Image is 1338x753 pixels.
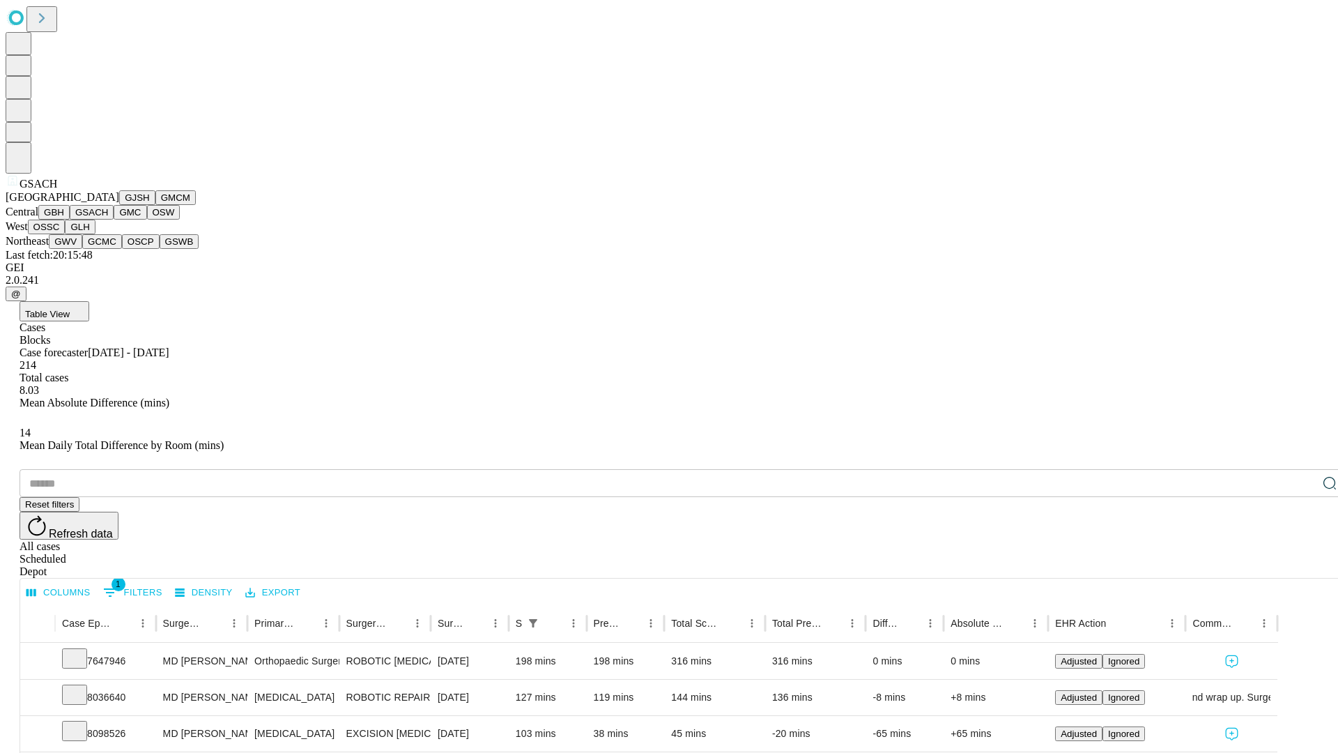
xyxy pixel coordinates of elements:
div: 7647946 [62,644,149,679]
button: GSACH [70,205,114,220]
button: Sort [114,614,133,633]
div: MD [PERSON_NAME] [163,644,240,679]
span: 1 [111,577,125,591]
button: Expand [27,686,48,710]
button: OSSC [28,220,66,234]
span: Mean Absolute Difference (mins) [20,397,169,409]
button: Menu [564,614,583,633]
div: 316 mins [671,644,758,679]
span: Refresh data [49,528,113,540]
span: 8.03 [20,384,39,396]
span: Total cases [20,372,68,383]
button: Sort [388,614,408,633]
div: Case Epic Id [62,618,112,629]
button: Show filters [100,581,166,604]
div: -20 mins [772,716,859,752]
button: GCMC [82,234,122,249]
div: -8 mins [872,680,937,715]
span: Case forecaster [20,347,88,358]
button: Density [171,582,236,604]
div: Surgeon Name [163,618,203,629]
button: Menu [486,614,505,633]
button: Sort [723,614,742,633]
span: Table View [25,309,70,319]
button: Menu [641,614,661,633]
button: Reset filters [20,497,79,512]
div: 103 mins [516,716,580,752]
button: Menu [921,614,940,633]
div: 316 mins [772,644,859,679]
button: GSWB [160,234,199,249]
span: Ignored [1108,656,1139,667]
div: 2.0.241 [6,274,1332,287]
button: Sort [544,614,564,633]
div: EXCISION [MEDICAL_DATA] LESION EXCEPT [MEDICAL_DATA] TRUNK ETC 3.1 TO 4 CM [346,716,424,752]
button: GWV [49,234,82,249]
button: Sort [823,614,843,633]
span: @ [11,289,21,299]
span: Reset filters [25,499,74,510]
div: Surgery Date [438,618,465,629]
div: 45 mins [671,716,758,752]
div: EHR Action [1055,618,1106,629]
button: @ [6,287,26,301]
button: GJSH [119,190,155,205]
span: GSACH [20,178,57,190]
div: +65 mins [951,716,1041,752]
div: 0 mins [951,644,1041,679]
button: Table View [20,301,89,321]
button: Menu [316,614,336,633]
div: Scheduled In Room Duration [516,618,522,629]
div: Orthopaedic Surgery [254,644,332,679]
button: GBH [38,205,70,220]
button: OSW [147,205,180,220]
div: 38 mins [594,716,658,752]
div: 127 mins [516,680,580,715]
div: [DATE] [438,680,502,715]
button: Sort [622,614,641,633]
button: Menu [224,614,244,633]
span: [DATE] - [DATE] [88,347,169,358]
button: Expand [27,722,48,747]
button: Sort [1107,614,1127,633]
button: GMC [114,205,146,220]
span: Central [6,206,38,218]
div: 1 active filter [523,614,543,633]
button: Sort [901,614,921,633]
button: Menu [843,614,862,633]
div: Total Scheduled Duration [671,618,721,629]
button: OSCP [122,234,160,249]
span: [GEOGRAPHIC_DATA] [6,191,119,203]
div: Absolute Difference [951,618,1004,629]
div: [DATE] [438,644,502,679]
span: 214 [20,359,36,371]
div: changed pt. prep and wrap up. Surgeon requested 90 mins [1192,680,1270,715]
div: 8036640 [62,680,149,715]
button: Export [242,582,304,604]
span: Mean Daily Total Difference by Room (mins) [20,439,224,451]
div: +8 mins [951,680,1041,715]
button: GMCM [155,190,196,205]
div: ROBOTIC REPAIR INITIAL [MEDICAL_DATA] REDUCIBLE AGE [DEMOGRAPHIC_DATA] OR MORE [346,680,424,715]
button: Menu [1025,614,1045,633]
div: Comments [1192,618,1233,629]
button: Select columns [23,582,94,604]
span: Northeast [6,235,49,247]
span: Adjusted [1061,656,1097,667]
span: West [6,220,28,232]
button: Menu [133,614,153,633]
button: Expand [27,650,48,674]
span: Ignored [1108,692,1139,703]
button: GLH [65,220,95,234]
button: Refresh data [20,512,118,540]
button: Menu [742,614,762,633]
button: Sort [1235,614,1254,633]
div: 119 mins [594,680,658,715]
button: Show filters [523,614,543,633]
div: ROBOTIC [MEDICAL_DATA] KNEE TOTAL [346,644,424,679]
div: [DATE] [438,716,502,752]
button: Sort [297,614,316,633]
button: Menu [408,614,427,633]
div: Primary Service [254,618,295,629]
div: 198 mins [516,644,580,679]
